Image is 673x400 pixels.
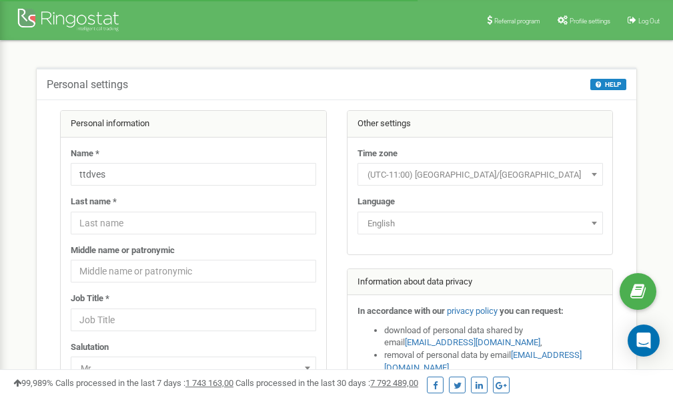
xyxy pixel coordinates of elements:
input: Last name [71,212,316,234]
label: Salutation [71,341,109,354]
a: privacy policy [447,306,498,316]
input: Job Title [71,309,316,331]
input: Name [71,163,316,186]
label: Name * [71,148,99,160]
div: Other settings [348,111,613,138]
span: Profile settings [570,17,610,25]
label: Language [358,196,395,208]
u: 7 792 489,00 [370,378,418,388]
span: English [358,212,603,234]
div: Information about data privacy [348,269,613,296]
label: Job Title * [71,292,109,305]
li: removal of personal data by email , [384,349,603,374]
label: Time zone [358,148,398,160]
strong: In accordance with our [358,306,445,316]
strong: you can request: [500,306,564,316]
span: English [362,214,598,233]
span: (UTC-11:00) Pacific/Midway [362,166,598,184]
label: Last name * [71,196,117,208]
div: Personal information [61,111,326,138]
label: Middle name or patronymic [71,244,175,257]
h5: Personal settings [47,79,128,91]
span: 99,989% [13,378,53,388]
button: HELP [590,79,626,90]
span: Calls processed in the last 30 days : [235,378,418,388]
span: (UTC-11:00) Pacific/Midway [358,163,603,186]
span: Mr. [75,359,311,378]
span: Mr. [71,357,316,379]
div: Open Intercom Messenger [628,325,660,357]
a: [EMAIL_ADDRESS][DOMAIN_NAME] [405,337,540,347]
li: download of personal data shared by email , [384,325,603,349]
u: 1 743 163,00 [185,378,233,388]
span: Log Out [638,17,660,25]
span: Calls processed in the last 7 days : [55,378,233,388]
input: Middle name or patronymic [71,260,316,282]
span: Referral program [494,17,540,25]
